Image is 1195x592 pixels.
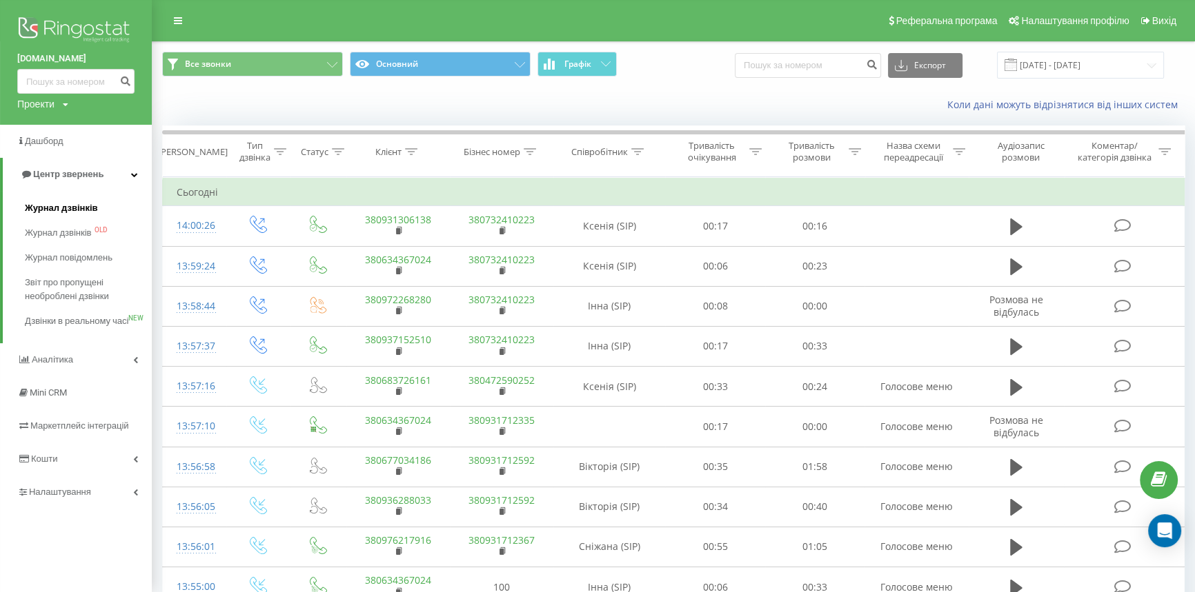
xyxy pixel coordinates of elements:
[301,146,328,158] div: Статус
[678,140,746,163] div: Тривалість очікування
[553,367,665,407] td: Ксенія (SIP)
[553,286,665,326] td: Інна (SIP)
[896,15,998,26] span: Реферальна програма
[177,212,213,239] div: 14:00:26
[17,69,135,94] input: Пошук за номером
[665,447,765,487] td: 00:35
[33,169,103,179] span: Центр звернень
[25,309,152,334] a: Дзвінки в реальному часіNEW
[177,293,213,320] div: 13:58:44
[464,146,520,158] div: Бізнес номер
[468,253,535,266] a: 380732410223
[365,493,431,507] a: 380936288033
[30,387,67,398] span: Mini CRM
[177,533,213,560] div: 13:56:01
[30,420,129,431] span: Маркетплейс інтеграцій
[17,97,55,111] div: Проекти
[25,221,152,245] a: Журнал дзвінківOLD
[25,245,152,270] a: Журнал повідомлень
[665,487,765,527] td: 00:34
[31,453,57,464] span: Кошти
[239,140,271,163] div: Тип дзвінка
[564,59,591,69] span: Графік
[25,226,91,240] span: Журнал дзвінків
[665,286,765,326] td: 00:08
[177,253,213,280] div: 13:59:24
[177,333,213,360] div: 13:57:37
[1152,15,1176,26] span: Вихід
[468,333,535,346] a: 380732410223
[865,487,968,527] td: Голосове меню
[25,251,112,265] span: Журнал повідомлень
[177,453,213,480] div: 13:56:58
[365,333,431,346] a: 380937152510
[553,246,665,286] td: Ксенія (SIP)
[365,453,431,467] a: 380677034186
[17,52,135,65] a: [DOMAIN_NAME]
[350,52,531,76] button: Основний
[177,493,213,520] div: 13:56:05
[765,407,865,447] td: 00:00
[375,146,402,158] div: Клієнт
[1148,514,1181,547] div: Open Intercom Messenger
[865,447,968,487] td: Голосове меню
[365,253,431,266] a: 380634367024
[553,206,665,246] td: Ксенія (SIP)
[25,196,152,221] a: Журнал дзвінків
[468,493,535,507] a: 380931712592
[553,487,665,527] td: Вікторія (SIP)
[865,367,968,407] td: Голосове меню
[765,246,865,286] td: 00:23
[665,407,765,447] td: 00:17
[468,414,535,427] a: 380931712335
[947,98,1185,111] a: Коли дані можуть відрізнятися вiд інших систем
[888,53,962,78] button: Експорт
[553,326,665,366] td: Інна (SIP)
[877,140,949,163] div: Назва схеми переадресації
[571,146,628,158] div: Співробітник
[865,527,968,567] td: Голосове меню
[865,407,968,447] td: Голосове меню
[537,52,617,76] button: Графік
[177,413,213,440] div: 13:57:10
[468,533,535,547] a: 380931712367
[553,447,665,487] td: Вікторія (SIP)
[665,246,765,286] td: 00:06
[553,527,665,567] td: Сніжана (SIP)
[665,326,765,366] td: 00:17
[365,293,431,306] a: 380972268280
[765,206,865,246] td: 00:16
[365,213,431,226] a: 380931306138
[158,146,228,158] div: [PERSON_NAME]
[665,527,765,567] td: 00:55
[25,276,145,303] span: Звіт про пропущені необроблені дзвінки
[3,158,152,191] a: Центр звернень
[989,293,1043,318] span: Розмова не відбулась
[468,213,535,226] a: 380732410223
[365,573,431,586] a: 380634367024
[468,453,535,467] a: 380931712592
[981,140,1061,163] div: Аудіозапис розмови
[177,373,213,400] div: 13:57:16
[765,367,865,407] td: 00:24
[735,53,881,78] input: Пошук за номером
[765,527,865,567] td: 01:05
[162,52,343,76] button: Все звонки
[32,354,73,365] span: Аналiтика
[665,206,765,246] td: 00:17
[765,286,865,326] td: 00:00
[778,140,846,163] div: Тривалість розмови
[468,374,535,387] a: 380472590252
[25,201,98,215] span: Журнал дзвінків
[989,414,1043,439] span: Розмова не відбулась
[468,293,535,306] a: 380732410223
[25,314,128,328] span: Дзвінки в реальному часі
[765,447,865,487] td: 01:58
[1021,15,1129,26] span: Налаштування профілю
[365,533,431,547] a: 380976217916
[25,136,63,146] span: Дашборд
[29,487,91,497] span: Налаштування
[765,487,865,527] td: 00:40
[25,270,152,309] a: Звіт про пропущені необроблені дзвінки
[765,326,865,366] td: 00:33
